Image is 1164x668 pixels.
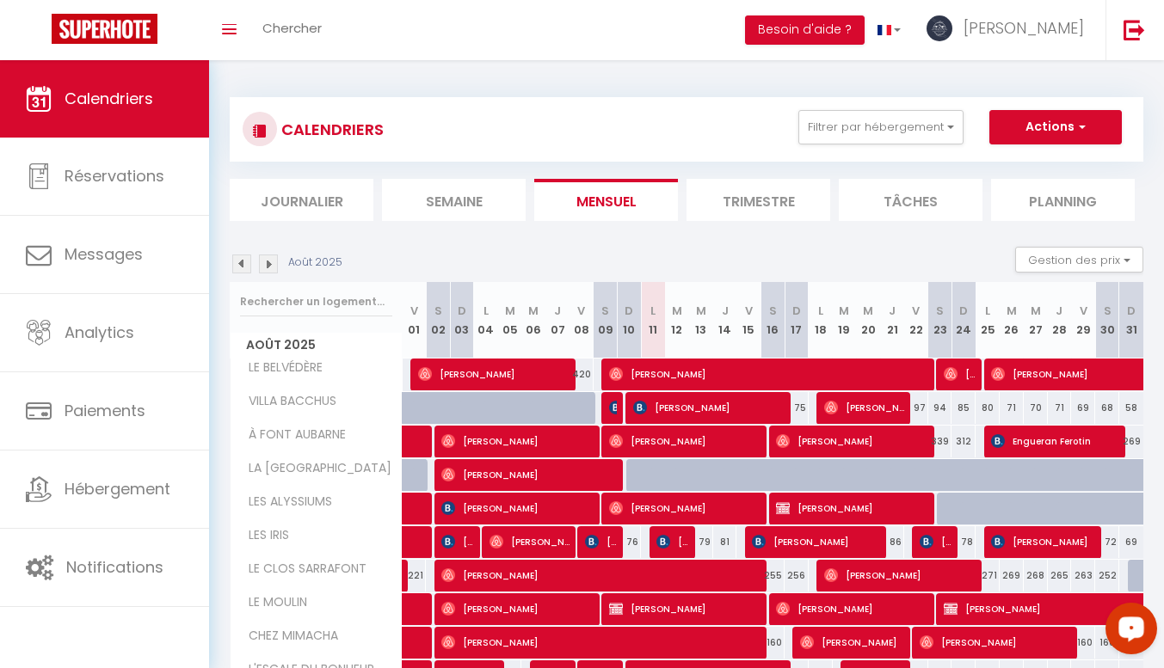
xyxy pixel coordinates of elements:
[233,493,336,512] span: LES ALYSSIUMS
[230,179,373,221] li: Journalier
[609,592,761,625] span: [PERSON_NAME]
[1119,392,1143,424] div: 58
[403,560,427,591] div: 221
[927,15,952,41] img: ...
[776,492,928,524] span: [PERSON_NAME]
[689,282,713,359] th: 13
[1119,282,1143,359] th: 31
[441,492,594,524] span: [PERSON_NAME]
[863,303,873,319] abbr: M
[65,400,145,421] span: Paiements
[880,282,904,359] th: 21
[233,459,396,478] span: LA [GEOGRAPHIC_DATA]
[441,525,473,558] span: [PERSON_NAME]
[952,392,976,424] div: 85
[233,627,342,646] span: CHEZ MIMACHA
[233,593,311,612] span: LE MOULIN
[944,358,976,390] span: [PERSON_NAME]
[689,526,713,558] div: 79
[65,88,153,109] span: Calendriers
[585,525,617,558] span: [PERSON_NAME]
[800,626,904,659] span: [PERSON_NAME]
[1104,303,1112,319] abbr: S
[976,392,1000,424] div: 80
[65,165,164,187] span: Réservations
[696,303,706,319] abbr: M
[1080,303,1087,319] abbr: V
[991,525,1095,558] span: [PERSON_NAME]
[1119,426,1143,457] div: 269
[450,282,474,359] th: 03
[554,303,561,319] abbr: J
[382,179,526,221] li: Semaine
[570,359,594,390] div: 420
[1024,560,1048,591] div: 268
[441,425,594,457] span: [PERSON_NAME]
[976,560,1000,591] div: 271
[952,282,976,359] th: 24
[1048,560,1072,591] div: 265
[824,391,904,424] span: [PERSON_NAME]
[1071,282,1095,359] th: 29
[1095,392,1119,424] div: 68
[426,282,450,359] th: 02
[991,425,1119,457] span: Engueran Ferotin
[609,358,930,390] span: [PERSON_NAME]
[656,525,688,558] span: [PERSON_NAME]
[641,282,665,359] th: 11
[601,303,609,319] abbr: S
[904,282,928,359] th: 22
[1056,303,1062,319] abbr: J
[233,359,327,377] span: LE BELVÉDÈRE
[912,303,920,319] abbr: V
[52,14,157,44] img: Super Booking
[474,282,498,359] th: 04
[233,526,298,545] span: LES IRIS
[483,303,489,319] abbr: L
[65,322,134,343] span: Analytics
[1095,282,1119,359] th: 30
[528,303,539,319] abbr: M
[745,303,753,319] abbr: V
[1024,392,1048,424] div: 70
[1095,526,1119,558] div: 72
[1000,282,1024,359] th: 26
[618,282,642,359] th: 10
[1124,19,1145,40] img: logout
[1015,247,1143,273] button: Gestion des prix
[920,626,1072,659] span: [PERSON_NAME]
[1000,392,1024,424] div: 71
[1048,282,1072,359] th: 28
[920,525,952,558] span: [PERSON_NAME]
[776,425,928,457] span: [PERSON_NAME]
[736,282,761,359] th: 15
[785,560,809,591] div: 256
[650,303,656,319] abbr: L
[233,560,371,579] span: LE CLOS SARRAFONT
[410,303,418,319] abbr: V
[722,303,729,319] abbr: J
[713,282,737,359] th: 14
[976,282,1000,359] th: 25
[458,303,466,319] abbr: D
[233,392,341,411] span: VILLA BACCHUS
[521,282,545,359] th: 06
[928,282,952,359] th: 23
[989,110,1122,144] button: Actions
[277,110,384,149] h3: CALENDRIERS
[761,560,785,591] div: 255
[65,478,170,499] span: Hébergement
[240,286,392,317] input: Rechercher un logement...
[824,559,976,591] span: [PERSON_NAME]
[577,303,585,319] abbr: V
[1007,303,1017,319] abbr: M
[991,179,1135,221] li: Planning
[1071,392,1095,424] div: 69
[1119,526,1143,558] div: 69
[625,303,633,319] abbr: D
[1048,392,1072,424] div: 71
[936,303,944,319] abbr: S
[288,254,342,271] p: Août 2025
[66,556,163,578] span: Notifications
